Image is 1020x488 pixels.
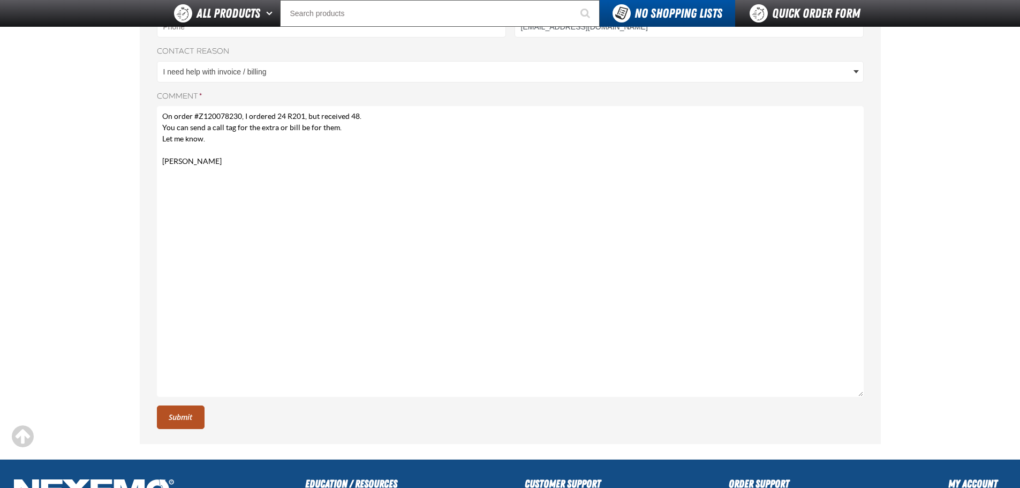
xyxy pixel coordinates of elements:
button: Submit [157,406,205,429]
span: No Shopping Lists [634,6,722,21]
span: I need help with invoice / billing [163,66,851,78]
span: All Products [197,4,260,23]
div: Scroll to the top [11,425,34,448]
label: Comment [157,92,864,102]
label: Contact reason [157,47,864,57]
